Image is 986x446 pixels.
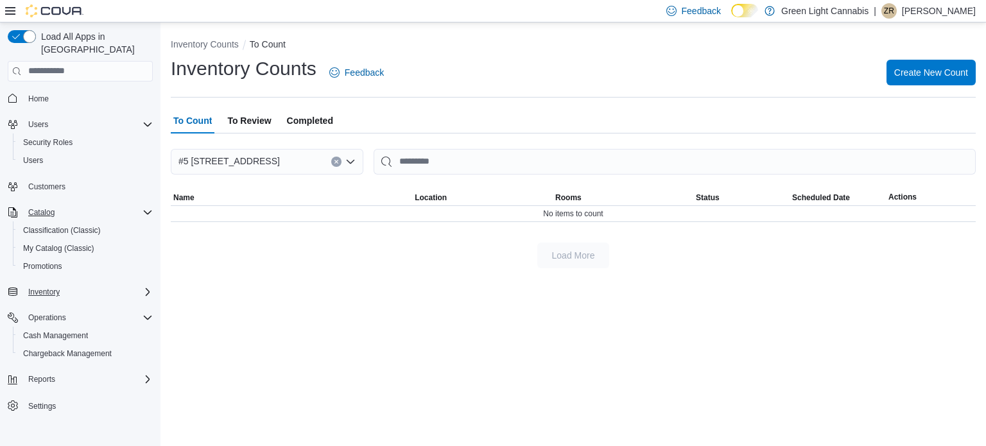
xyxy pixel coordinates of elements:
[23,179,71,194] a: Customers
[3,396,158,415] button: Settings
[178,153,280,169] span: #5 [STREET_ADDRESS]
[23,348,112,359] span: Chargeback Management
[781,3,869,19] p: Green Light Cannabis
[23,399,61,414] a: Settings
[412,190,553,205] button: Location
[23,178,153,194] span: Customers
[731,17,732,18] span: Dark Mode
[18,241,99,256] a: My Catalog (Classic)
[537,243,609,268] button: Load More
[3,370,158,388] button: Reports
[23,155,43,166] span: Users
[18,259,67,274] a: Promotions
[23,261,62,271] span: Promotions
[13,239,158,257] button: My Catalog (Classic)
[331,157,342,167] button: Clear input
[790,190,886,205] button: Scheduled Date
[555,193,582,203] span: Rooms
[227,108,271,133] span: To Review
[173,193,195,203] span: Name
[23,117,53,132] button: Users
[324,60,389,85] a: Feedback
[23,225,101,236] span: Classification (Classic)
[173,108,212,133] span: To Count
[887,60,976,85] button: Create New Count
[28,207,55,218] span: Catalog
[18,259,153,274] span: Promotions
[13,151,158,169] button: Users
[543,209,603,219] span: No items to count
[28,401,56,411] span: Settings
[23,117,153,132] span: Users
[23,284,153,300] span: Inventory
[26,4,83,17] img: Cova
[18,223,106,238] a: Classification (Classic)
[250,39,286,49] button: To Count
[731,4,758,17] input: Dark Mode
[552,249,595,262] span: Load More
[18,135,153,150] span: Security Roles
[374,149,976,175] input: This is a search bar. After typing your query, hit enter to filter the results lower in the page.
[902,3,976,19] p: [PERSON_NAME]
[18,328,153,343] span: Cash Management
[3,89,158,108] button: Home
[3,116,158,133] button: Users
[682,4,721,17] span: Feedback
[23,372,153,387] span: Reports
[13,327,158,345] button: Cash Management
[792,193,850,203] span: Scheduled Date
[28,94,49,104] span: Home
[888,192,917,202] span: Actions
[415,193,447,203] span: Location
[23,310,153,325] span: Operations
[18,153,153,168] span: Users
[28,374,55,384] span: Reports
[18,346,153,361] span: Chargeback Management
[13,133,158,151] button: Security Roles
[23,91,54,107] a: Home
[28,287,60,297] span: Inventory
[23,330,88,341] span: Cash Management
[171,56,316,81] h1: Inventory Counts
[3,283,158,301] button: Inventory
[696,193,720,203] span: Status
[36,30,153,56] span: Load All Apps in [GEOGRAPHIC_DATA]
[13,257,158,275] button: Promotions
[18,241,153,256] span: My Catalog (Classic)
[171,38,976,53] nav: An example of EuiBreadcrumbs
[18,153,48,168] a: Users
[171,39,239,49] button: Inventory Counts
[3,177,158,196] button: Customers
[3,309,158,327] button: Operations
[28,313,66,323] span: Operations
[23,90,153,107] span: Home
[28,119,48,130] span: Users
[23,205,60,220] button: Catalog
[553,190,693,205] button: Rooms
[13,345,158,363] button: Chargeback Management
[23,372,60,387] button: Reports
[345,157,356,167] button: Open list of options
[23,397,153,413] span: Settings
[881,3,897,19] div: Zarina Randhawa
[287,108,333,133] span: Completed
[171,190,412,205] button: Name
[23,243,94,253] span: My Catalog (Classic)
[23,284,65,300] button: Inventory
[28,182,65,192] span: Customers
[23,205,153,220] span: Catalog
[18,346,117,361] a: Chargeback Management
[894,66,968,79] span: Create New Count
[18,135,78,150] a: Security Roles
[874,3,876,19] p: |
[345,66,384,79] span: Feedback
[23,310,71,325] button: Operations
[18,328,93,343] a: Cash Management
[693,190,790,205] button: Status
[18,223,153,238] span: Classification (Classic)
[23,137,73,148] span: Security Roles
[13,221,158,239] button: Classification (Classic)
[884,3,894,19] span: ZR
[3,203,158,221] button: Catalog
